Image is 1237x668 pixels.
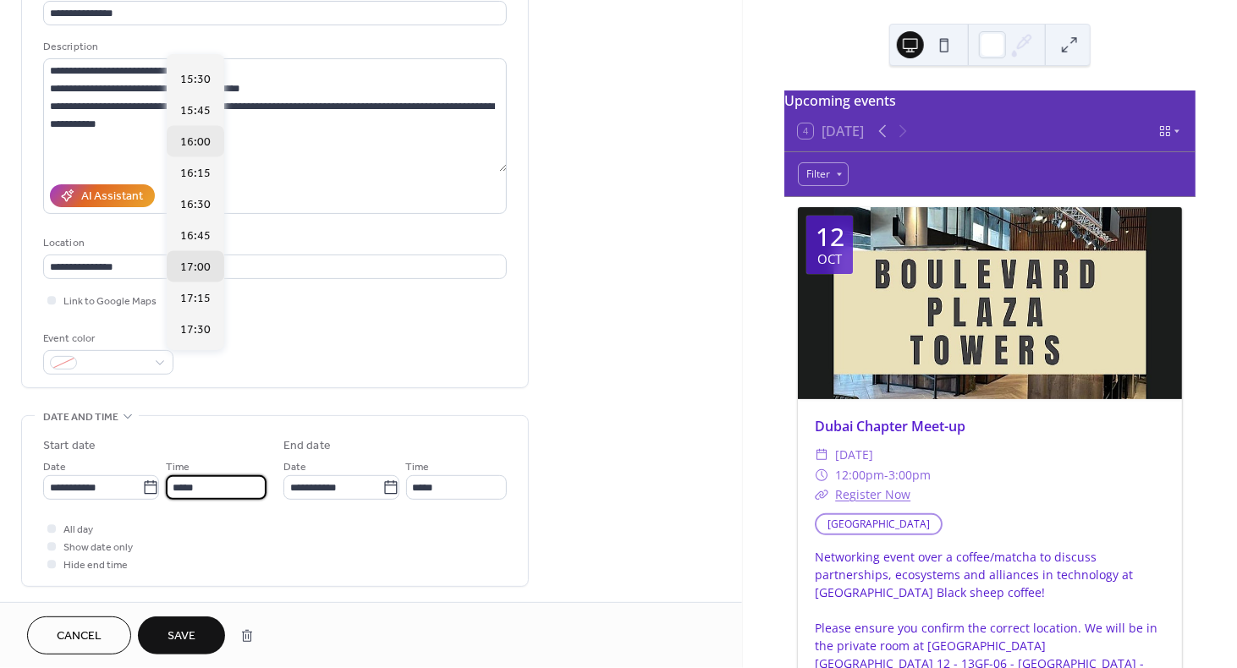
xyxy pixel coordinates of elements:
[43,234,503,252] div: Location
[81,189,143,206] div: AI Assistant
[816,224,844,249] div: 12
[138,616,225,654] button: Save
[815,485,828,505] div: ​
[180,101,211,119] span: 15:45
[180,320,211,338] span: 17:30
[817,253,842,266] div: Oct
[43,408,118,426] span: Date and time
[43,437,96,455] div: Start date
[180,227,211,244] span: 16:45
[180,258,211,276] span: 17:00
[180,289,211,307] span: 17:15
[43,330,170,348] div: Event color
[27,616,131,654] button: Cancel
[815,445,828,465] div: ​
[180,195,211,213] span: 16:30
[57,628,102,646] span: Cancel
[784,90,1196,111] div: Upcoming events
[815,417,965,435] a: Dubai Chapter Meet-up
[63,539,133,557] span: Show date only
[180,164,211,182] span: 16:15
[166,459,190,477] span: Time
[168,628,195,646] span: Save
[884,465,888,485] span: -
[63,522,93,539] span: All day
[835,486,910,502] a: Register Now
[835,465,884,485] span: 12:00pm
[43,459,66,477] span: Date
[43,38,503,56] div: Description
[180,70,211,88] span: 15:30
[283,459,306,477] span: Date
[283,437,331,455] div: End date
[63,557,128,575] span: Hide end time
[835,445,873,465] span: [DATE]
[180,133,211,151] span: 16:00
[815,465,828,485] div: ​
[406,459,430,477] span: Time
[63,293,157,311] span: Link to Google Maps
[888,465,931,485] span: 3:00pm
[50,184,155,207] button: AI Assistant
